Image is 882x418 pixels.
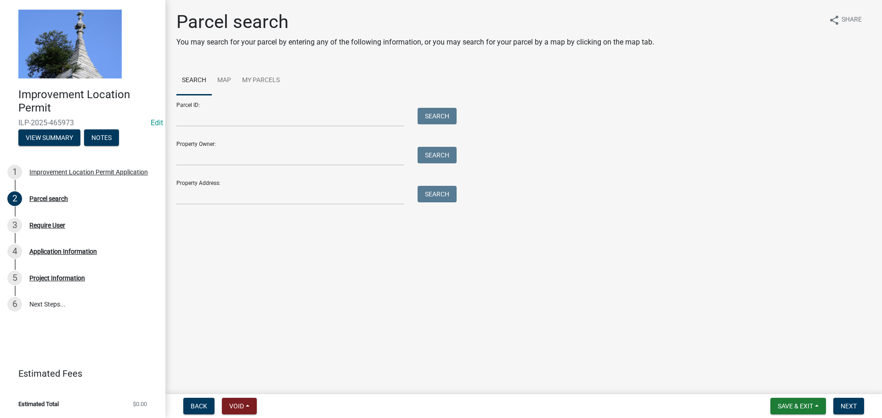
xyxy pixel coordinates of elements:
[133,401,147,407] span: $0.00
[7,218,22,233] div: 3
[29,169,148,175] div: Improvement Location Permit Application
[842,15,862,26] span: Share
[7,191,22,206] div: 2
[29,195,68,202] div: Parcel search
[833,398,864,414] button: Next
[84,134,119,142] wm-modal-confirm: Notes
[29,248,97,255] div: Application Information
[229,402,244,410] span: Void
[7,165,22,179] div: 1
[7,297,22,312] div: 6
[183,398,215,414] button: Back
[237,66,285,95] a: My Parcels
[7,271,22,285] div: 5
[176,11,654,33] h1: Parcel search
[821,11,869,29] button: shareShare
[151,118,163,127] a: Edit
[84,129,119,146] button: Notes
[841,402,857,410] span: Next
[222,398,257,414] button: Void
[191,402,207,410] span: Back
[418,147,457,163] button: Search
[176,66,212,95] a: Search
[7,244,22,259] div: 4
[778,402,813,410] span: Save & Exit
[176,37,654,48] p: You may search for your parcel by entering any of the following information, or you may search fo...
[829,15,840,26] i: share
[212,66,237,95] a: Map
[151,118,163,127] wm-modal-confirm: Edit Application Number
[29,222,65,229] div: Require User
[18,10,122,78] img: Decatur County, Indiana
[29,275,85,281] div: Project Information
[7,364,151,383] a: Estimated Fees
[770,398,826,414] button: Save & Exit
[18,129,80,146] button: View Summary
[418,186,457,202] button: Search
[18,88,158,115] h4: Improvement Location Permit
[18,401,59,407] span: Estimated Total
[18,134,80,142] wm-modal-confirm: Summary
[18,118,147,127] span: ILP-2025-465973
[418,108,457,124] button: Search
